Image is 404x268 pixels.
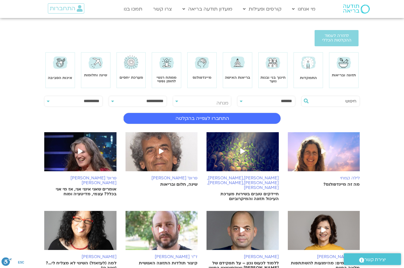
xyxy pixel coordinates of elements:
[289,3,319,15] a: מי אנחנו
[48,3,84,14] a: התחברות
[288,254,360,259] h6: ד"ר [PERSON_NAME]
[126,182,198,187] p: שינה, חלום ובריאות
[311,96,356,106] input: חיפוש
[288,182,360,187] p: מה זה מיינדפולנס?
[344,253,401,265] a: יצירת קשר
[126,132,198,187] a: פרופ׳ [PERSON_NAME] שינה, חלום ובריאות
[288,132,360,177] img: %D7%9E%D7%99%D7%99%D7%A0%D7%93%D7%A4%D7%95%D7%9C%D7%A0%D7%A1.jpg
[260,75,286,83] a: חינוך בני ובנות נוער
[315,30,359,46] a: לחזרה לעמוד ההקלטות הכללי
[288,176,360,181] h6: לילה קמחי
[44,211,117,256] img: arnina_kishtan.jpg
[126,211,198,256] img: %D7%90%D7%95%D7%A8%D7%99-%D7%9E%D7%90%D7%99%D7%A8-%D7%A6%D7%99%D7%96%D7%99%D7%A7-1.jpeg
[300,75,317,80] a: התמקדות
[126,176,198,181] h6: פרופ׳ [PERSON_NAME]
[44,187,117,196] p: אומרים שאני אינני אני, אז מי אני בכלל? עצמי, מדיטציה ומוח
[343,5,370,14] img: תודעה בריאה
[44,176,117,185] h6: פרופ' [PERSON_NAME][PERSON_NAME]
[126,261,198,266] p: קיצור תולדות התזונה האנושית
[157,75,176,83] a: ממתח רגשי לחוסן נפשי
[179,3,235,15] a: מועדון תודעה בריאה
[322,34,351,43] span: לחזרה לעמוד ההקלטות הכללי
[44,132,117,196] a: פרופ' [PERSON_NAME][PERSON_NAME] אומרים שאני אינני אני, אז מי אני בכלל? עצמי, מדיטציה ומוח
[123,113,281,124] label: התחברו לצפייה בהקלטה
[121,3,145,15] a: תמכו בנו
[193,75,211,80] a: מיינדפולנס
[288,211,360,256] img: %D7%90%D7%A0%D7%90%D7%91%D7%9C%D7%94-%D7%A9%D7%A7%D7%93-2.jpeg
[48,75,72,80] a: איכות הסביבה
[126,132,198,177] img: %D7%A4%D7%A8%D7%95%D7%A4%D7%B3-%D7%90%D7%91%D7%A9%D7%9C%D7%95%D7%9D-%D7%90%D7%9C%D7%99%D7%A6%D7%9...
[332,73,356,78] a: תזונה ובריאות
[207,132,279,177] img: Untitled-design-8.png
[126,254,198,259] h6: ד"ר [PERSON_NAME]
[84,73,107,78] a: שינה וחלומות
[150,3,175,15] a: צרו קשר
[120,75,143,80] a: מערכת יחסים
[288,132,360,187] a: לילה קמחי מה זה מיינדפולנס?
[225,75,250,80] a: בריאות האישה
[207,254,279,259] h6: [PERSON_NAME]
[50,5,75,12] span: התחברות
[207,192,279,201] p: חיידקים טובים בשירות מערכת העיכול תזונה והמיקרוביום
[207,132,279,201] a: [PERSON_NAME],[PERSON_NAME],[PERSON_NAME],[PERSON_NAME],[PERSON_NAME] חיידקים טובים בשירות מערכת ...
[240,3,284,15] a: קורסים ופעילות
[207,211,279,256] img: %D7%AA%D7%9E%D7%99%D7%A8-%D7%90%D7%A9%D7%9E%D7%9F-e1601904146928-2.jpg
[44,254,117,259] h6: [PERSON_NAME]
[216,100,228,106] span: מנחה
[44,132,117,177] img: %D7%90%D7%91%D7%99%D7%91%D7%94.png
[364,256,386,264] span: יצירת קשר
[207,176,279,190] h6: [PERSON_NAME],[PERSON_NAME],[PERSON_NAME],[PERSON_NAME],[PERSON_NAME]
[126,211,198,266] a: ד"ר [PERSON_NAME] קיצור תולדות התזונה האנושית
